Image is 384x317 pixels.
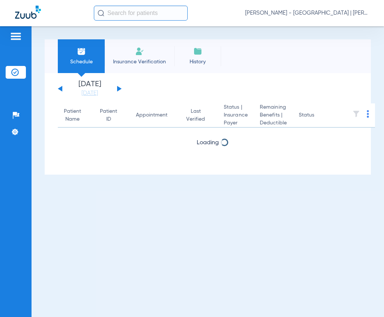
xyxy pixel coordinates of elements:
[186,108,212,123] div: Last Verified
[224,111,248,127] span: Insurance Payer
[100,108,124,123] div: Patient ID
[64,108,88,123] div: Patient Name
[10,32,22,41] img: hamburger-icon
[245,9,369,17] span: [PERSON_NAME] - [GEOGRAPHIC_DATA] | [PERSON_NAME]
[352,110,360,118] img: filter.svg
[197,140,219,146] span: Loading
[193,47,202,56] img: History
[94,6,188,21] input: Search for patients
[136,111,167,119] div: Appointment
[260,119,287,127] span: Deductible
[15,6,41,19] img: Zuub Logo
[136,111,174,119] div: Appointment
[100,108,117,123] div: Patient ID
[64,108,81,123] div: Patient Name
[197,160,219,166] span: Loading
[367,110,369,118] img: group-dot-blue.svg
[293,103,343,128] th: Status
[186,108,205,123] div: Last Verified
[254,103,293,128] th: Remaining Benefits |
[67,81,112,97] li: [DATE]
[98,10,104,16] img: Search Icon
[218,103,254,128] th: Status |
[346,281,384,317] iframe: Chat Widget
[110,58,169,66] span: Insurance Verification
[67,90,112,97] a: [DATE]
[77,47,86,56] img: Schedule
[135,47,144,56] img: Manual Insurance Verification
[180,58,215,66] span: History
[63,58,99,66] span: Schedule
